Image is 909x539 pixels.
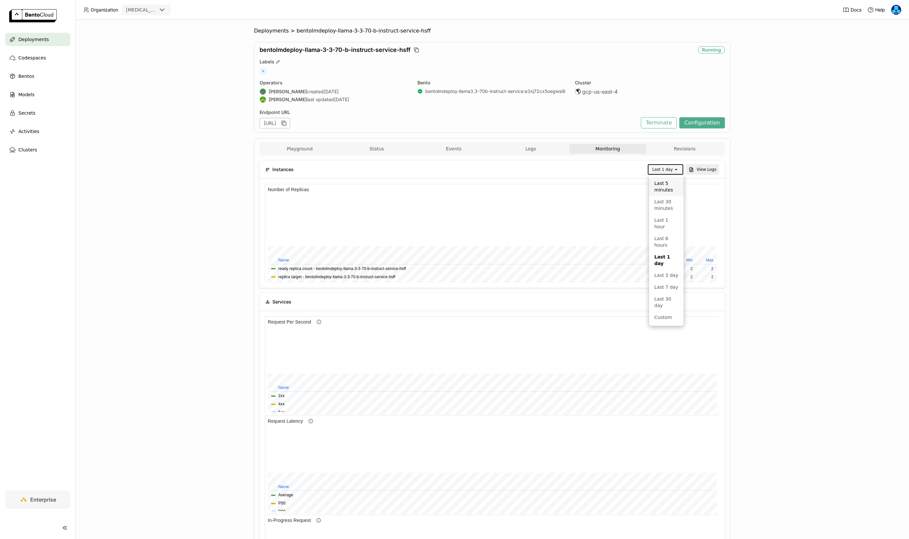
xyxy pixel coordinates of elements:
td: 0% [130,89,149,97]
iframe: End-to-End Request Durations (2xx Response) [265,415,720,514]
button: P90 [13,93,21,99]
td: 3.80 GiB [158,81,180,89]
th: Average Value [158,73,180,80]
th: Maximum Value [203,73,223,80]
td: 1.46% [184,81,203,89]
span: Help [875,7,885,13]
span: Models [18,91,34,99]
td: 272 GB [107,89,129,97]
span: + [260,67,267,75]
td: 3.78 GiB [181,81,202,89]
span: Secrets [18,109,35,117]
button: bentolmdeploy-llama-3-3-70-b-instruct-service-hsff [13,90,103,96]
button: Terminate [641,117,677,128]
a: Codespaces [5,51,70,64]
td: 0% [130,81,149,89]
th: name [4,73,160,80]
th: Average Value [107,73,129,80]
a: Deployments [5,33,70,46]
th: name [4,73,106,80]
td: 205% [203,89,223,97]
button: Total [13,82,22,88]
ul: Menu [649,175,684,326]
td: 84.1% [107,89,129,97]
div: Operators [260,80,410,86]
span: Services [272,298,291,305]
td: 1.90 GiB [158,89,180,97]
th: name [4,80,451,88]
td: 117% [107,89,129,97]
button: Revisions [646,144,723,154]
span: Activities [18,127,39,135]
td: 3.81 GiB [202,81,223,89]
h6: GPU Memory Bandwidth Usage [0,2,72,9]
span: [DATE] [334,97,349,102]
th: Minimum Value [130,73,149,80]
button: 5xx [13,93,20,99]
td: 168% [107,81,129,89]
td: 1.91 GiB [202,89,223,97]
div: Last 6 hours [654,235,678,248]
span: bentolmdeploy-llama-3-3-70-b-instruct-service-hsff [260,46,411,54]
span: > [289,28,297,34]
span: Clusters [18,146,37,154]
td: 249% [160,81,183,89]
div: Last 7 day [654,284,678,290]
th: Minimum Value [181,73,202,80]
img: Yi Guo [891,5,901,15]
button: Configuration [679,117,725,128]
span: [DATE] [324,89,339,95]
div: Running [698,46,725,54]
div: Endpoint URL [260,109,638,115]
div: Labels [260,59,725,65]
h6: CPU Usage [0,2,30,9]
div: Last 30 day [654,296,678,309]
nav: Breadcrumbs navigation [254,28,730,34]
button: View Logs [686,164,719,175]
span: Instances [272,166,294,173]
td: 272 GB [130,89,149,97]
span: Logs [525,146,536,152]
span: bentolmdeploy-llama-3-3-70-b-instruct-service-hsff [297,28,431,34]
div: [URL] [260,118,290,128]
iframe: Request Per Second [265,316,720,415]
div: Custom [654,314,678,321]
div: Last 30 minutes [654,198,678,212]
a: Models [5,88,70,101]
div: last updated [260,96,410,103]
span: gcp-us-east-4 [582,88,618,95]
div: Last 3 day [654,272,678,279]
a: Docs [843,7,861,13]
div: Last 1 day [654,254,678,267]
span: Organization [91,7,118,13]
th: Average Value [160,73,183,80]
button: Events [415,144,492,154]
td: 543 GB [107,81,129,89]
a: Activities [5,125,70,138]
div: Last 1 hour [654,217,678,230]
